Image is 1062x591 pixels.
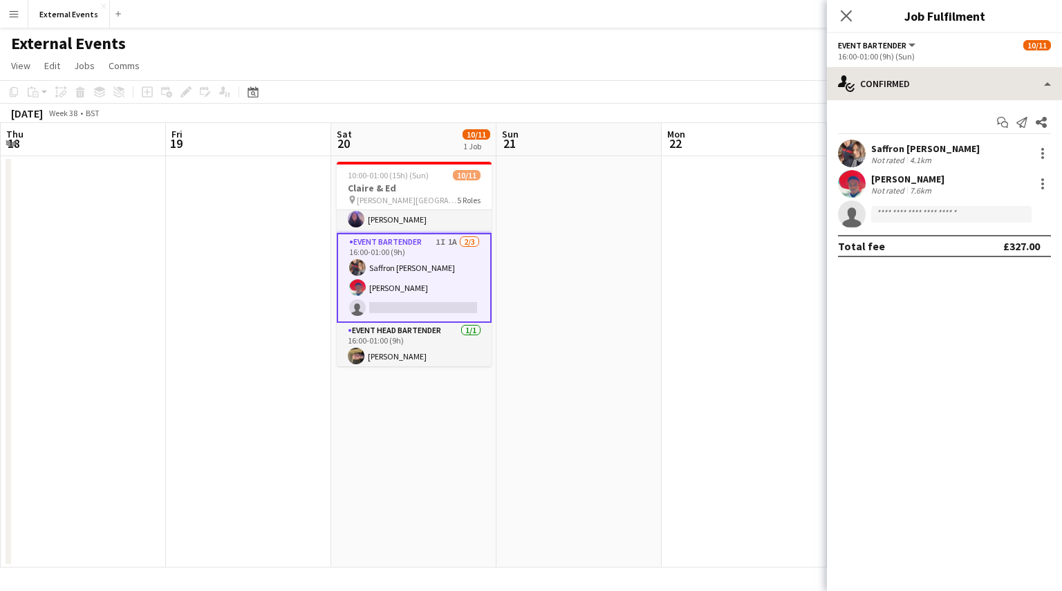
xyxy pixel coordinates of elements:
span: Sun [502,128,519,140]
h3: Claire & Ed [337,182,492,194]
a: Comms [103,57,145,75]
span: 21 [500,135,519,151]
span: Week 38 [46,108,80,118]
div: Confirmed [827,67,1062,100]
span: Mon [667,128,685,140]
span: 10/11 [1023,40,1051,50]
span: 10/11 [453,170,481,180]
span: 22 [665,135,685,151]
div: Total fee [838,239,885,253]
span: Thu [6,128,24,140]
div: Not rated [871,185,907,196]
app-card-role: Event staff1/110:00-21:30 (11h30m)[PERSON_NAME] [337,186,492,233]
div: £327.00 [1003,239,1040,253]
span: 5 Roles [457,195,481,205]
span: Comms [109,59,140,72]
span: View [11,59,30,72]
span: [PERSON_NAME][GEOGRAPHIC_DATA][PERSON_NAME] [357,195,457,205]
app-card-role: Event head Bartender1/116:00-01:00 (9h)[PERSON_NAME] [337,323,492,370]
button: External Events [28,1,110,28]
span: 20 [335,135,352,151]
button: Event bartender [838,40,917,50]
h1: External Events [11,33,126,54]
a: View [6,57,36,75]
span: Event bartender [838,40,906,50]
span: 10:00-01:00 (15h) (Sun) [348,170,429,180]
div: Not rated [871,155,907,165]
div: 4.1km [907,155,934,165]
div: [PERSON_NAME] [871,173,944,185]
span: Fri [171,128,183,140]
span: Edit [44,59,60,72]
div: 7.6km [907,185,934,196]
div: Saffron [PERSON_NAME] [871,142,980,155]
span: Jobs [74,59,95,72]
div: [DATE] [11,106,43,120]
h3: Job Fulfilment [827,7,1062,25]
div: 1 Job [463,141,490,151]
app-job-card: 10:00-01:00 (15h) (Sun)10/11Claire & Ed [PERSON_NAME][GEOGRAPHIC_DATA][PERSON_NAME]5 Roles[PERSON... [337,162,492,366]
app-card-role: Event bartender1I1A2/316:00-01:00 (9h)Saffron [PERSON_NAME][PERSON_NAME] [337,233,492,323]
div: BST [86,108,100,118]
a: Jobs [68,57,100,75]
span: Sat [337,128,352,140]
span: 19 [169,135,183,151]
span: 10/11 [463,129,490,140]
span: 18 [4,135,24,151]
a: Edit [39,57,66,75]
div: 16:00-01:00 (9h) (Sun) [838,51,1051,62]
